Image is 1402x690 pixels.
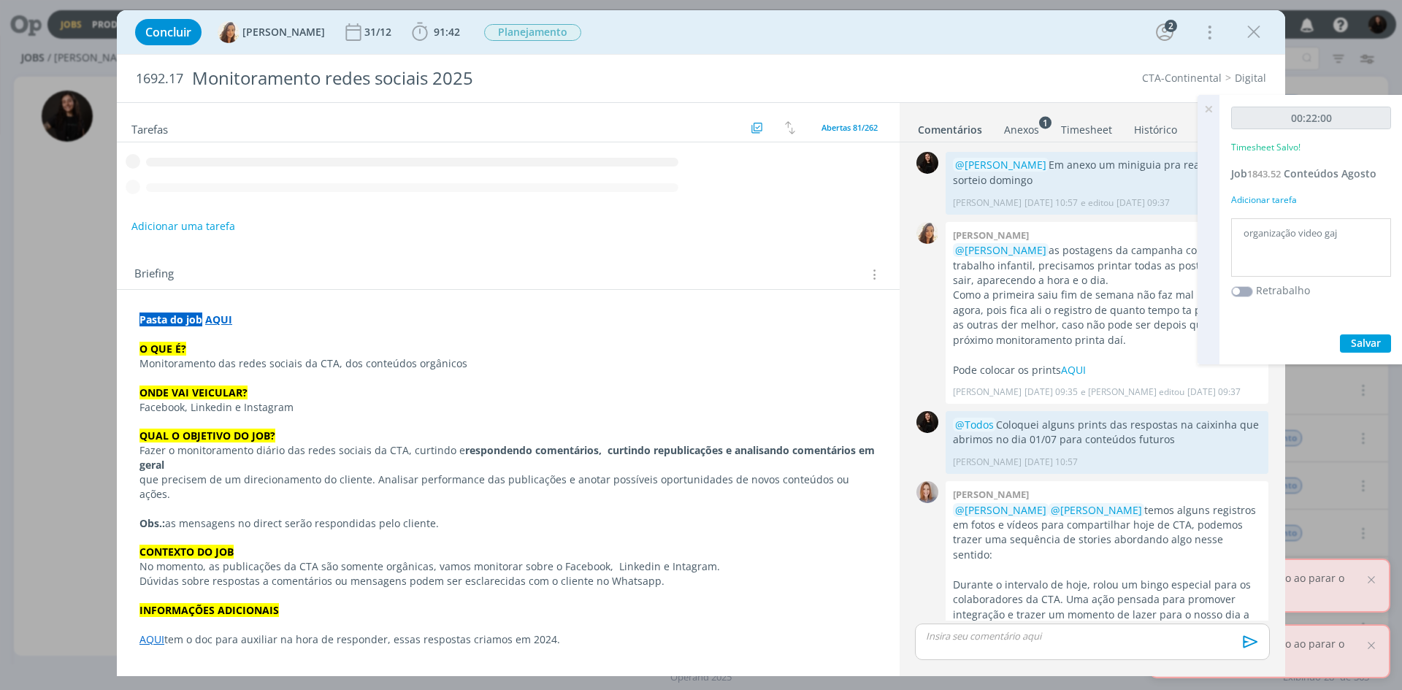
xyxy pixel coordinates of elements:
span: [DATE] 09:37 [1187,386,1241,399]
span: 91:42 [434,25,460,39]
p: Monitoramento das redes sociais da CTA, dos conteúdos orgânicos [139,356,877,371]
strong: QUAL O OBJETIVO DO JOB? [139,429,275,442]
span: 1692.17 [136,71,183,87]
a: Timesheet [1060,116,1113,137]
p: Facebook, Linkedin e Instagram [139,400,877,415]
strong: ONDE VAI VEICULAR? [139,386,248,399]
img: S [916,411,938,433]
div: Adicionar tarefa [1231,193,1391,207]
b: [PERSON_NAME] [953,229,1029,242]
strong: INFORMAÇÕES ADICIONAIS [139,603,279,617]
strong: respondendo comentários, curtindo republicações e analisando comentários em geral [139,443,878,472]
p: as postagens da campanha contra o trabalho infantil, precisamos printar todas as postagens que sa... [953,243,1261,288]
strong: O QUE É? [139,342,186,356]
p: [PERSON_NAME] [953,386,1022,399]
span: [DATE] 09:35 [1024,386,1078,399]
span: e [PERSON_NAME] editou [1081,386,1184,399]
button: Planejamento [483,23,582,42]
a: AQUI [139,632,164,646]
button: 2 [1153,20,1176,44]
p: Dúvidas sobre respostas a comentários ou mensagens podem ser esclarecidas com o cliente no Whatsapp. [139,574,877,589]
sup: 1 [1039,116,1051,129]
button: Salvar [1340,334,1391,353]
div: 31/12 [364,27,394,37]
a: Comentários [917,116,983,137]
span: 1843.52 [1247,167,1281,180]
p: Durante o intervalo de hoje, rolou um bingo especial para os colaboradores da CTA. Uma ação pensa... [953,578,1261,667]
strong: CONTEXTO DO JOB [139,545,234,559]
button: Adicionar uma tarefa [131,213,236,239]
span: Conteúdos Agosto [1284,166,1376,180]
div: Monitoramento redes sociais 2025 [186,61,789,96]
a: Job1843.52Conteúdos Agosto [1231,166,1376,180]
strong: Pasta do job [139,313,202,326]
span: [DATE] 10:57 [1024,196,1078,210]
img: arrow-down-up.svg [785,121,795,134]
p: [PERSON_NAME] [953,456,1022,469]
button: 91:42 [408,20,464,44]
button: Concluir [135,19,202,45]
span: @[PERSON_NAME] [1051,503,1142,517]
a: CTA-Continental [1142,71,1222,85]
a: AQUI [1061,363,1086,377]
p: Fazer o monitoramento diário das redes sociais da CTA, curtindo e [139,443,877,472]
span: Briefing [134,265,174,284]
strong: Obs.: [139,516,165,530]
p: Como a primeira saiu fim de semana não faz mal printarmos agora, pois fica ali o registro de quan... [953,288,1261,348]
span: e editou [1081,196,1114,210]
p: que precisem de um direcionamento do cliente. Analisar performance das publicações e anotar possí... [139,472,877,502]
img: V [916,222,938,244]
span: Salvar [1351,336,1381,350]
p: Pode colocar os prints [953,363,1261,377]
span: [DATE] 09:37 [1116,196,1170,210]
a: AQUI [205,313,232,326]
label: Retrabalho [1256,283,1310,298]
span: @[PERSON_NAME] [955,158,1046,172]
span: Abertas 81/262 [821,122,878,133]
div: 2 [1165,20,1177,32]
img: S [916,152,938,174]
p: as mensagens no direct serão respondidas pelo cliente. [139,516,877,531]
p: Em anexo um miniguia pra realização do sorteio domingo [953,158,1261,188]
span: Planejamento [484,24,581,41]
span: Tarefas [131,119,168,137]
span: @[PERSON_NAME] [955,243,1046,257]
span: @Todos [955,418,994,432]
span: @[PERSON_NAME] [955,503,1046,517]
img: A [916,481,938,503]
div: dialog [117,10,1285,676]
span: [DATE] 10:57 [1024,456,1078,469]
button: V[PERSON_NAME] [218,21,325,43]
p: tem o doc para auxiliar na hora de responder, essas respostas criamos em 2024. [139,632,877,647]
p: Timesheet Salvo! [1231,141,1301,154]
span: [PERSON_NAME] [242,27,325,37]
p: Coloquei alguns prints das respostas na caixinha que abrimos no dia 01/07 para conteúdos futuros [953,418,1261,448]
b: [PERSON_NAME] [953,488,1029,501]
p: temos alguns registros em fotos e vídeos para compartilhar hoje de CTA, podemos trazer uma sequên... [953,503,1261,563]
div: Anexos [1004,123,1039,137]
img: V [218,21,240,43]
p: [PERSON_NAME] [953,196,1022,210]
a: Histórico [1133,116,1178,137]
span: Concluir [145,26,191,38]
p: No momento, as publicações da CTA são somente orgânicas, vamos monitorar sobre o Facebook, Linked... [139,559,877,574]
a: Digital [1235,71,1266,85]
